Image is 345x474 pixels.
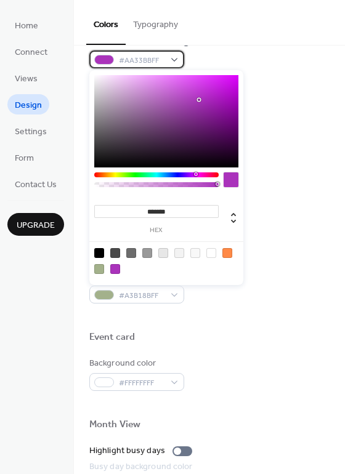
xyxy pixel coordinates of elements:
[222,248,232,258] div: rgb(255, 137, 70)
[15,179,57,191] span: Contact Us
[190,248,200,258] div: rgb(248, 248, 248)
[15,152,34,165] span: Form
[119,289,164,302] span: #A3B18BFF
[7,15,46,35] a: Home
[174,248,184,258] div: rgb(243, 243, 243)
[7,174,64,194] a: Contact Us
[89,419,140,432] div: Month View
[94,264,104,274] div: rgb(163, 177, 139)
[119,377,164,390] span: #FFFFFFFF
[89,331,135,344] div: Event card
[15,99,42,112] span: Design
[89,444,165,457] div: Highlight busy days
[7,213,64,236] button: Upgrade
[7,121,54,141] a: Settings
[158,248,168,258] div: rgb(231, 231, 231)
[17,219,55,232] span: Upgrade
[7,147,41,167] a: Form
[15,20,38,33] span: Home
[15,73,38,86] span: Views
[206,248,216,258] div: rgb(255, 255, 255)
[7,94,49,114] a: Design
[126,248,136,258] div: rgb(108, 108, 108)
[15,126,47,139] span: Settings
[94,248,104,258] div: rgb(0, 0, 0)
[15,46,47,59] span: Connect
[7,68,45,88] a: Views
[89,34,178,47] div: Inner background color
[89,460,193,473] div: Busy day background color
[142,248,152,258] div: rgb(153, 153, 153)
[119,54,164,67] span: #AA33BBFF
[89,357,182,370] div: Background color
[7,41,55,62] a: Connect
[110,248,120,258] div: rgb(74, 74, 74)
[110,264,120,274] div: rgb(170, 51, 187)
[94,227,219,234] label: hex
